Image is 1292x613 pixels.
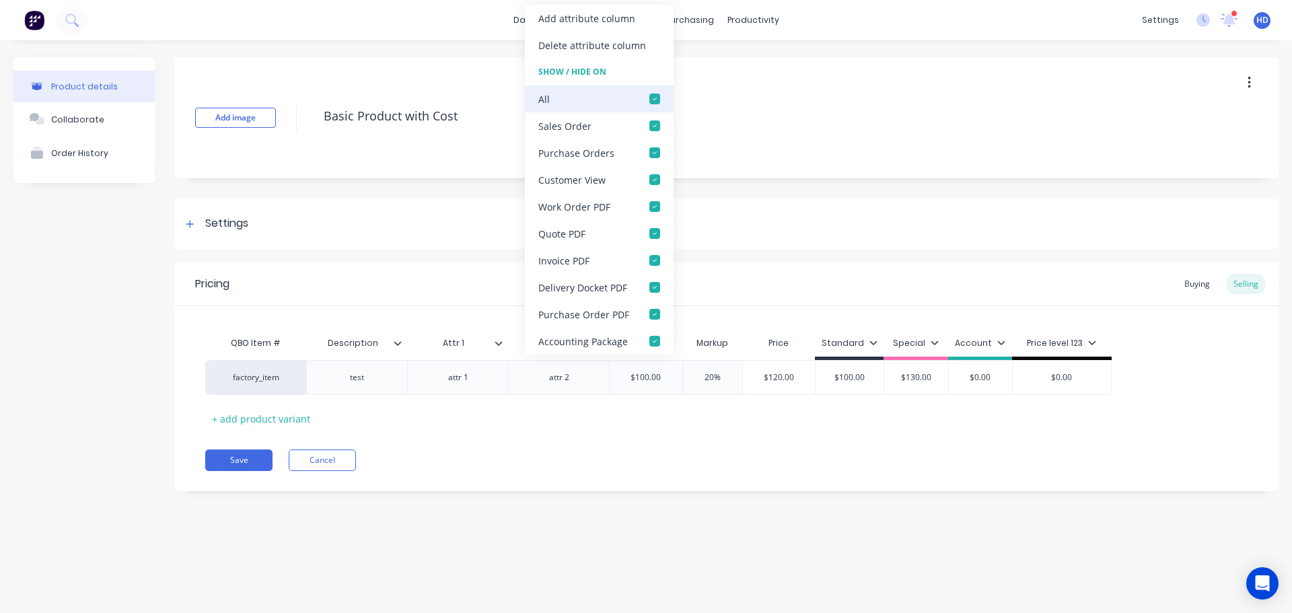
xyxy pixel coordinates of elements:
div: Pricing [195,276,229,292]
div: Description [306,330,407,357]
div: Add attribute column [538,11,635,26]
div: Sales Order [538,119,591,133]
div: Markup [682,330,742,357]
div: $120.00 [743,361,816,394]
div: Selling [1227,274,1265,294]
div: Accounting Package [538,334,628,349]
div: Invoice PDF [538,254,589,268]
div: Attr 2 [508,330,609,357]
div: Purchase Orders [538,146,614,160]
span: HD [1256,14,1268,26]
div: Show / Hide On [525,59,674,85]
div: Attr 2 [508,326,601,360]
button: Cancel [289,449,356,471]
div: attr 1 [425,369,492,386]
div: Delete attribute column [538,38,646,52]
div: Description [306,326,399,360]
div: Delivery Docket PDF [538,281,627,295]
div: attr 2 [526,369,593,386]
div: test [324,369,391,386]
div: Price level 123 [1027,337,1096,349]
div: Price [742,330,816,357]
div: QBO Item # [205,330,306,357]
button: Product details [13,71,155,102]
button: Order History [13,136,155,170]
div: 20% [679,361,746,394]
div: Open Intercom Messenger [1246,567,1279,600]
div: Standard [822,337,877,349]
div: $0.00 [947,361,1014,394]
button: Save [205,449,273,471]
div: $100.00 [610,361,682,394]
div: Collaborate [51,114,104,124]
div: Purchase Order PDF [538,308,629,322]
div: productivity [721,10,786,30]
img: Factory [24,10,44,30]
div: + add product variant [205,408,317,429]
div: purchasing [659,10,721,30]
div: Product details [51,81,118,92]
div: settings [1135,10,1186,30]
div: $0.00 [1013,361,1111,394]
button: Add image [195,108,276,128]
div: Settings [205,215,248,232]
div: Customer View [538,173,606,187]
a: dashboard [507,10,570,30]
div: Buying [1178,274,1217,294]
div: Special [893,337,939,349]
div: Account [955,337,1005,349]
div: Attr 1 [407,330,508,357]
div: Attr 1 [407,326,500,360]
div: Quote PDF [538,227,585,241]
div: All [538,92,550,106]
div: factory_itemtestattr 1attr 2$100.0020%$120.00$100.00$130.00$0.00$0.00 [205,360,1112,395]
div: Order History [51,148,108,158]
div: Work Order PDF [538,200,610,214]
div: $130.00 [882,361,949,394]
button: Collaborate [13,102,155,136]
textarea: Basic Product with Cost [317,100,1168,132]
div: factory_item [219,371,293,384]
div: $100.00 [816,361,884,394]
